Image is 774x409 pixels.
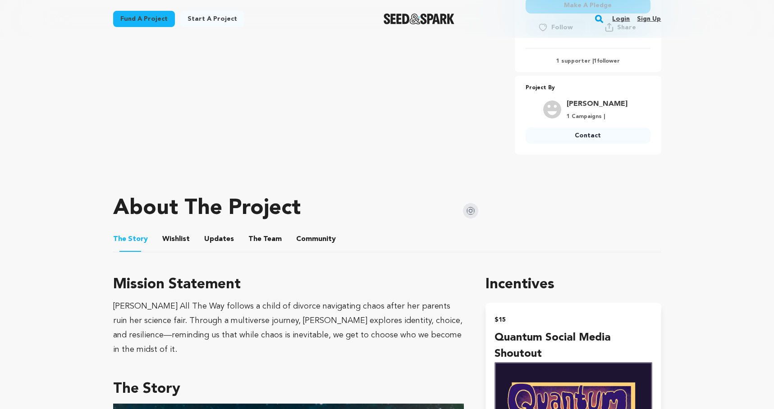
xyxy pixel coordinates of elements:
[384,14,454,24] img: Seed&Spark Logo Dark Mode
[612,12,630,26] a: Login
[526,127,650,144] a: Contact
[113,378,464,400] h3: The Story
[296,234,336,245] span: Community
[248,234,282,245] span: Team
[485,274,661,295] h1: Incentives
[495,314,652,326] h2: $15
[113,234,126,245] span: The
[637,12,661,26] a: Sign up
[526,58,650,65] p: 1 supporter | follower
[567,99,627,109] a: Goto Karalnik Rachel profile
[567,113,627,120] p: 1 Campaigns |
[543,100,561,118] img: user.png
[113,234,148,245] span: Story
[248,234,261,245] span: The
[113,299,464,357] div: [PERSON_NAME] All The Way follows a child of divorce navigating chaos after her parents ruin her ...
[526,83,650,93] p: Project By
[180,11,244,27] a: Start a project
[113,198,301,219] h1: About The Project
[463,203,478,218] img: Seed&Spark Instagram Icon
[204,234,234,245] span: Updates
[495,330,652,362] h4: Quantum Social Media Shoutout
[384,14,454,24] a: Seed&Spark Homepage
[113,11,175,27] a: Fund a project
[162,234,190,245] span: Wishlist
[594,59,597,64] span: 1
[113,274,464,295] h3: Mission Statement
